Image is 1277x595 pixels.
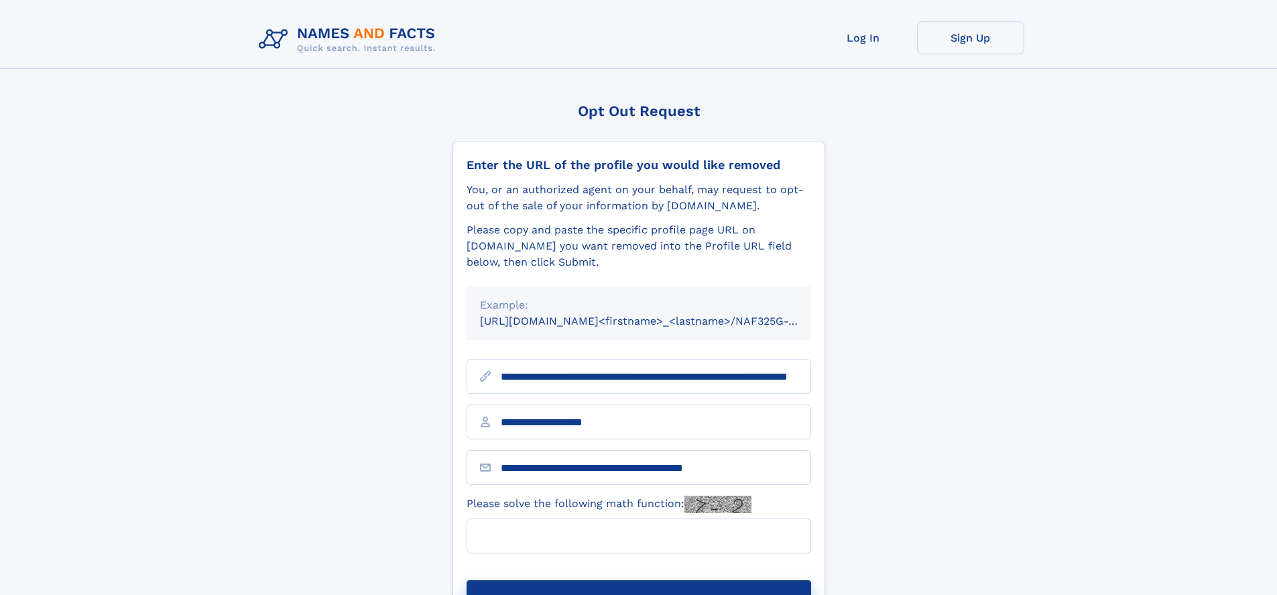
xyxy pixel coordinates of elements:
div: Example: [480,297,798,313]
div: Enter the URL of the profile you would like removed [467,158,811,172]
div: Opt Out Request [452,103,825,119]
a: Log In [810,21,917,54]
a: Sign Up [917,21,1024,54]
img: Logo Names and Facts [253,21,446,58]
label: Please solve the following math function: [467,496,751,513]
small: [URL][DOMAIN_NAME]<firstname>_<lastname>/NAF325G-xxxxxxxx [480,315,837,327]
div: Please copy and paste the specific profile page URL on [DOMAIN_NAME] you want removed into the Pr... [467,222,811,270]
div: You, or an authorized agent on your behalf, may request to opt-out of the sale of your informatio... [467,182,811,214]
